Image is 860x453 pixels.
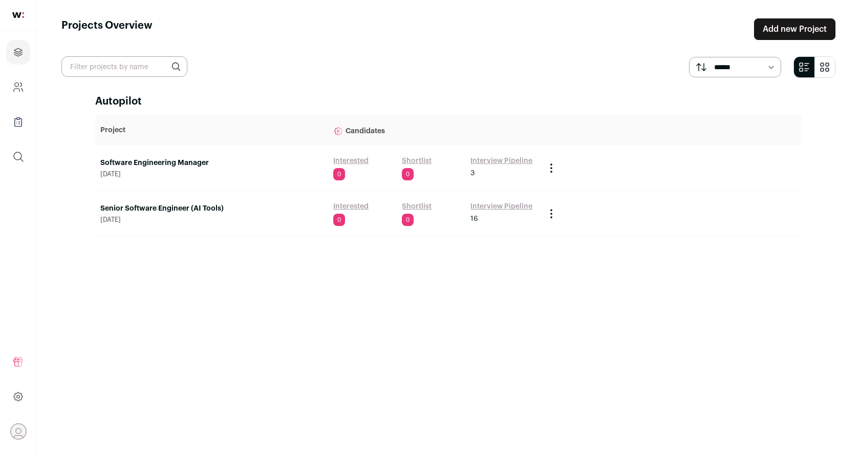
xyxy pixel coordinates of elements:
[402,201,432,212] a: Shortlist
[100,216,323,224] span: [DATE]
[6,110,30,134] a: Company Lists
[100,203,323,214] a: Senior Software Engineer (AI Tools)
[12,12,24,18] img: wellfound-shorthand-0d5821cbd27db2630d0214b213865d53afaa358527fdda9d0ea32b1df1b89c2c.svg
[402,168,414,180] span: 0
[545,208,557,220] button: Project Actions
[333,214,345,226] span: 0
[545,162,557,174] button: Project Actions
[100,158,323,168] a: Software Engineering Manager
[402,156,432,166] a: Shortlist
[754,18,835,40] a: Add new Project
[61,56,187,77] input: Filter projects by name
[95,94,802,109] h2: Autopilot
[402,214,414,226] span: 0
[470,201,532,212] a: Interview Pipeline
[470,168,475,178] span: 3
[6,40,30,65] a: Projects
[470,214,478,224] span: 16
[10,423,27,440] button: Open dropdown
[61,18,153,40] h1: Projects Overview
[6,75,30,99] a: Company and ATS Settings
[333,120,535,140] p: Candidates
[333,156,369,166] a: Interested
[470,156,532,166] a: Interview Pipeline
[100,170,323,178] span: [DATE]
[100,125,323,135] p: Project
[333,168,345,180] span: 0
[333,201,369,212] a: Interested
